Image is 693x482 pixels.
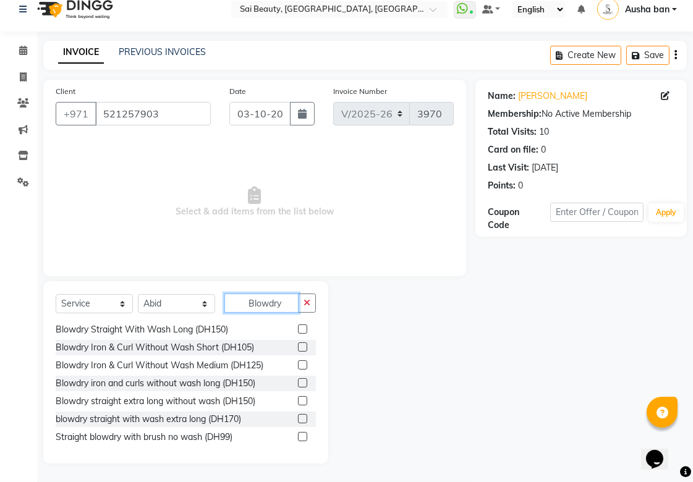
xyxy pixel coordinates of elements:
div: Blowdry iron and curls without wash long (DH150) [56,377,255,390]
button: Save [626,46,670,65]
button: +971 [56,102,96,125]
div: Blowdry Iron & Curl Without Wash Short (DH105) [56,341,254,354]
input: Enter Offer / Coupon Code [550,203,644,222]
iframe: chat widget [641,433,681,470]
input: Search or Scan [224,294,299,313]
label: Client [56,86,75,97]
div: 10 [539,125,549,138]
span: Ausha ban [625,3,670,16]
div: Blowdry straight extra long without wash (DH150) [56,395,255,408]
button: Apply [648,203,684,222]
div: Coupon Code [488,206,550,232]
div: No Active Membership [488,108,674,120]
button: Create New [550,46,621,65]
div: Straight blowdry with brush no wash (DH99) [56,431,232,444]
div: Name: [488,90,516,103]
div: Card on file: [488,143,538,156]
span: Select & add items from the list below [56,140,454,264]
div: Points: [488,179,516,192]
div: [DATE] [532,161,558,174]
a: [PERSON_NAME] [518,90,587,103]
a: PREVIOUS INVOICES [119,46,206,57]
div: Last Visit: [488,161,529,174]
div: Membership: [488,108,542,120]
input: Search by Name/Mobile/Email/Code [95,102,211,125]
div: Blowdry Iron & Curl Without Wash Medium (DH125) [56,359,263,372]
div: 0 [518,179,523,192]
div: 0 [541,143,546,156]
a: INVOICE [58,41,104,64]
label: Invoice Number [333,86,387,97]
div: blowdry straight with wash extra long (DH170) [56,413,241,426]
label: Date [229,86,246,97]
div: Blowdry Straight With Wash Long (DH150) [56,323,228,336]
div: Total Visits: [488,125,537,138]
